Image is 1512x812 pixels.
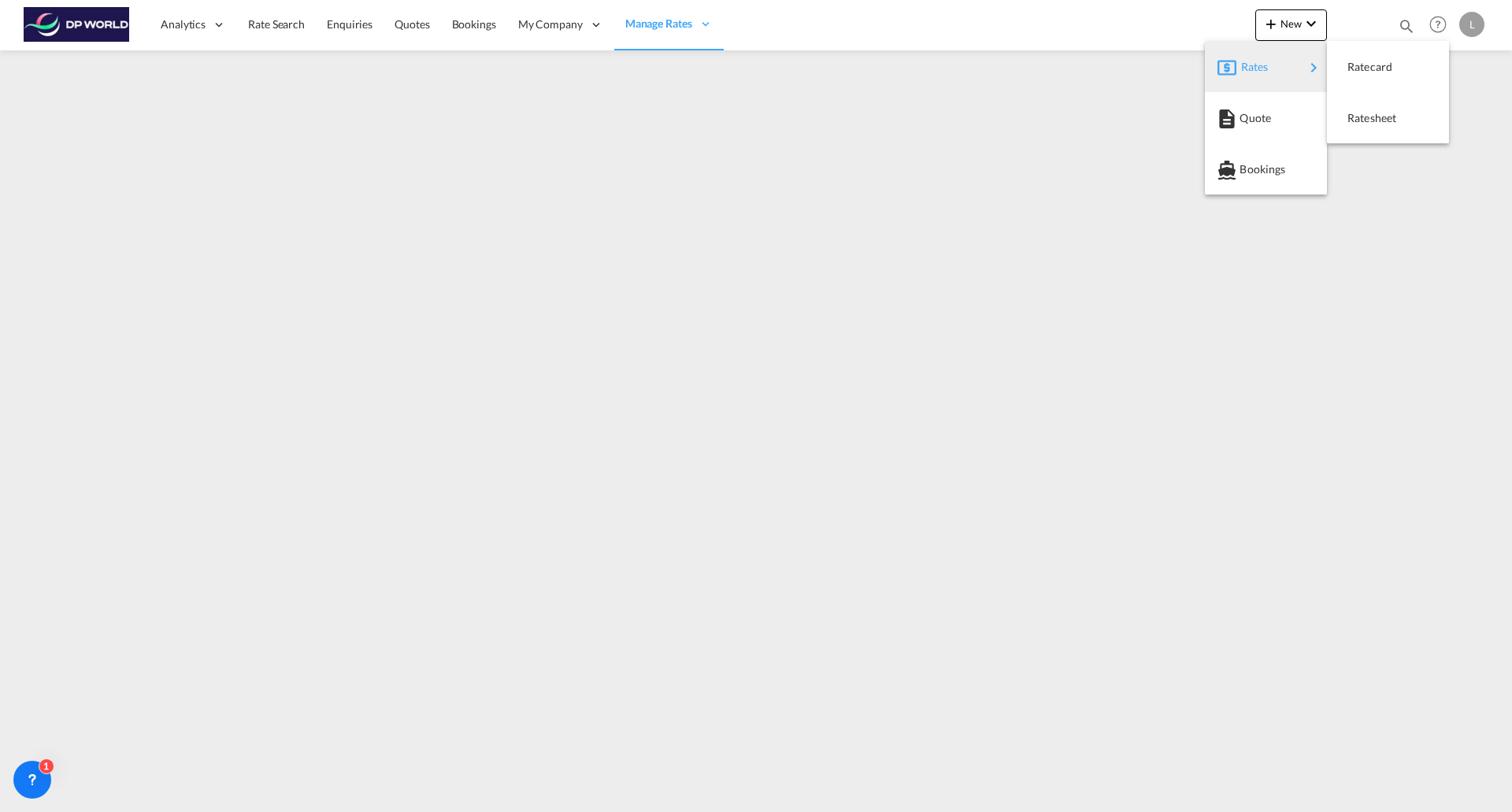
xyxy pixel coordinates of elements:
div: Quote [1217,98,1314,138]
span: Quote [1240,102,1257,134]
button: Bookings [1205,143,1327,195]
button: Quote [1205,92,1327,143]
div: Bookings [1217,150,1314,189]
md-icon: icon-chevron-right [1304,58,1323,77]
span: Rates [1241,51,1260,83]
span: Bookings [1240,154,1257,185]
